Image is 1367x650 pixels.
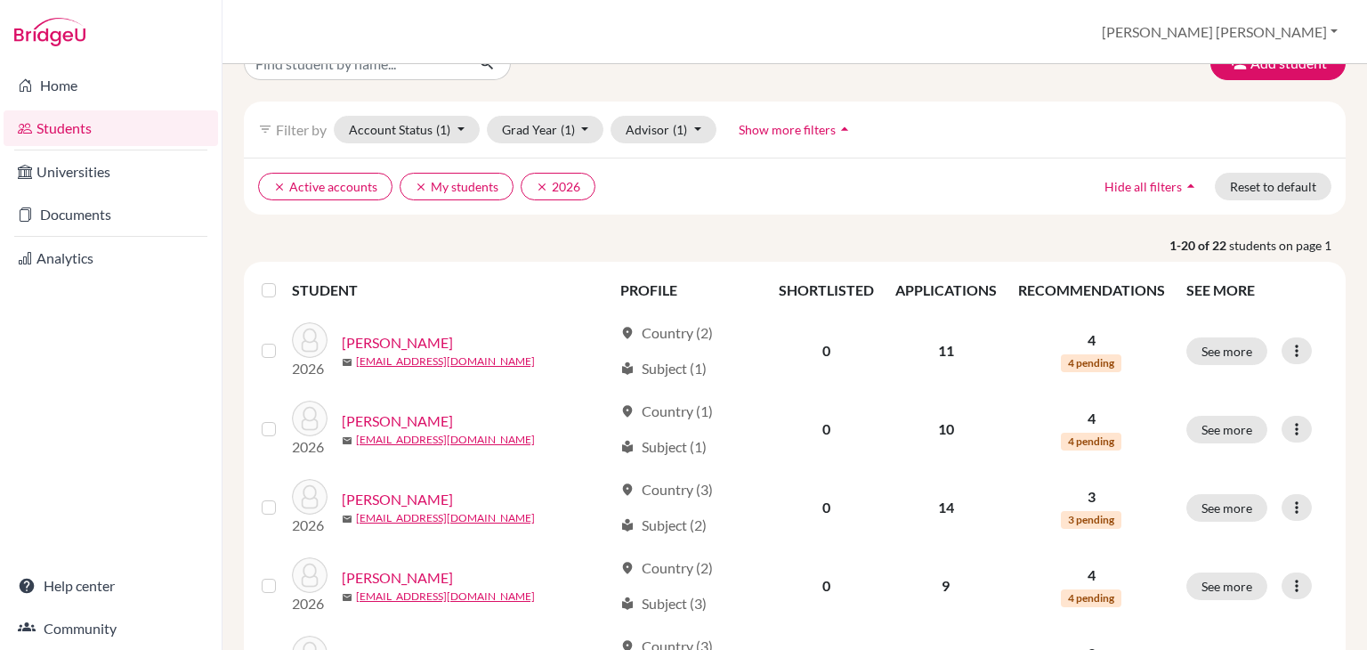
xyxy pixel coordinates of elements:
[415,181,427,193] i: clear
[620,597,635,611] span: local_library
[1215,173,1331,200] button: Reset to default
[342,592,352,603] span: mail
[356,353,535,370] a: [EMAIL_ADDRESS][DOMAIN_NAME]
[521,173,595,200] button: clear2026
[342,567,453,589] a: [PERSON_NAME]
[620,436,707,458] div: Subject (1)
[1007,269,1176,312] th: RECOMMENDATIONS
[620,362,635,376] span: local_library
[836,120,853,138] i: arrow_drop_up
[620,358,707,379] div: Subject (1)
[611,116,716,143] button: Advisor(1)
[292,358,328,379] p: 2026
[342,357,352,368] span: mail
[273,181,286,193] i: clear
[1018,329,1165,351] p: 4
[334,116,480,143] button: Account Status(1)
[1229,236,1346,255] span: students on page 1
[885,269,1007,312] th: APPLICATIONS
[4,110,218,146] a: Students
[1186,416,1267,443] button: See more
[1089,173,1215,200] button: Hide all filtersarrow_drop_up
[356,432,535,448] a: [EMAIL_ADDRESS][DOMAIN_NAME]
[610,269,767,312] th: PROFILE
[768,269,885,312] th: SHORTLISTED
[1061,433,1121,451] span: 4 pending
[258,173,392,200] button: clearActive accounts
[1061,511,1121,529] span: 3 pending
[1186,337,1267,365] button: See more
[620,515,707,536] div: Subject (2)
[276,121,327,138] span: Filter by
[292,557,328,593] img: Berthold, Mateo
[724,116,869,143] button: Show more filtersarrow_drop_up
[342,410,453,432] a: [PERSON_NAME]
[4,568,218,604] a: Help center
[1186,494,1267,522] button: See more
[620,401,713,422] div: Country (1)
[292,515,328,536] p: 2026
[342,489,453,510] a: [PERSON_NAME]
[768,390,885,468] td: 0
[620,326,635,340] span: location_on
[4,197,218,232] a: Documents
[768,312,885,390] td: 0
[356,510,535,526] a: [EMAIL_ADDRESS][DOMAIN_NAME]
[400,173,514,200] button: clearMy students
[4,611,218,646] a: Community
[620,518,635,532] span: local_library
[14,18,85,46] img: Bridge-U
[620,404,635,418] span: location_on
[561,122,575,137] span: (1)
[1018,565,1165,586] p: 4
[1018,486,1165,508] p: 3
[342,435,352,446] span: mail
[768,547,885,625] td: 0
[342,514,352,524] span: mail
[292,436,328,458] p: 2026
[292,401,328,436] img: Antoine, Owen
[620,593,707,614] div: Subject (3)
[620,479,713,500] div: Country (3)
[342,332,453,353] a: [PERSON_NAME]
[620,322,713,344] div: Country (2)
[620,440,635,454] span: local_library
[885,390,1007,468] td: 10
[292,479,328,515] img: Apollon, Luca
[292,593,328,614] p: 2026
[673,122,687,137] span: (1)
[885,468,1007,547] td: 14
[356,589,535,605] a: [EMAIL_ADDRESS][DOMAIN_NAME]
[1061,354,1121,372] span: 4 pending
[768,468,885,547] td: 0
[536,181,548,193] i: clear
[436,122,450,137] span: (1)
[1176,269,1339,312] th: SEE MORE
[1094,15,1346,49] button: [PERSON_NAME] [PERSON_NAME]
[739,122,836,137] span: Show more filters
[620,557,713,579] div: Country (2)
[1104,179,1182,194] span: Hide all filters
[885,312,1007,390] td: 11
[258,122,272,136] i: filter_list
[4,154,218,190] a: Universities
[4,68,218,103] a: Home
[1186,573,1267,600] button: See more
[1169,236,1229,255] strong: 1-20 of 22
[292,322,328,358] img: Abraham, Stefano
[1018,408,1165,429] p: 4
[487,116,604,143] button: Grad Year(1)
[1182,177,1200,195] i: arrow_drop_up
[620,561,635,575] span: location_on
[1061,589,1121,607] span: 4 pending
[292,269,610,312] th: STUDENT
[4,240,218,276] a: Analytics
[885,547,1007,625] td: 9
[620,483,635,497] span: location_on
